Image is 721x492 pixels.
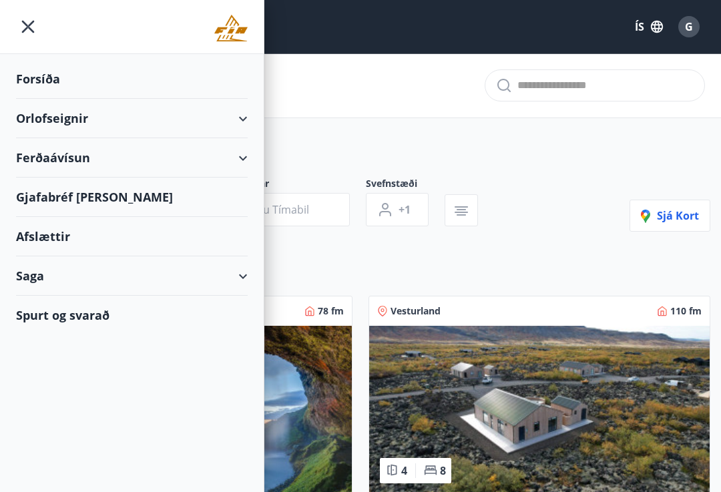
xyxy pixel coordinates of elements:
[208,193,350,226] button: Veldu tímabil
[673,11,705,43] button: G
[16,178,248,217] div: Gjafabréf [PERSON_NAME]
[16,59,248,99] div: Forsíða
[16,217,248,256] div: Afslættir
[391,304,441,318] span: Vesturland
[366,193,429,226] button: +1
[670,304,702,318] span: 110 fm
[399,202,411,217] span: +1
[318,304,344,318] span: 78 fm
[440,463,446,478] span: 8
[641,208,699,223] span: Sjá kort
[16,256,248,296] div: Saga
[208,177,366,193] span: Dagsetningar
[214,15,248,41] img: union_logo
[16,296,248,334] div: Spurt og svarað
[16,15,40,39] button: menu
[630,200,710,232] button: Sjá kort
[16,99,248,138] div: Orlofseignir
[241,202,309,217] span: Veldu tímabil
[628,15,670,39] button: ÍS
[685,19,693,34] span: G
[401,463,407,478] span: 4
[16,138,248,178] div: Ferðaávísun
[366,177,445,193] span: Svefnstæði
